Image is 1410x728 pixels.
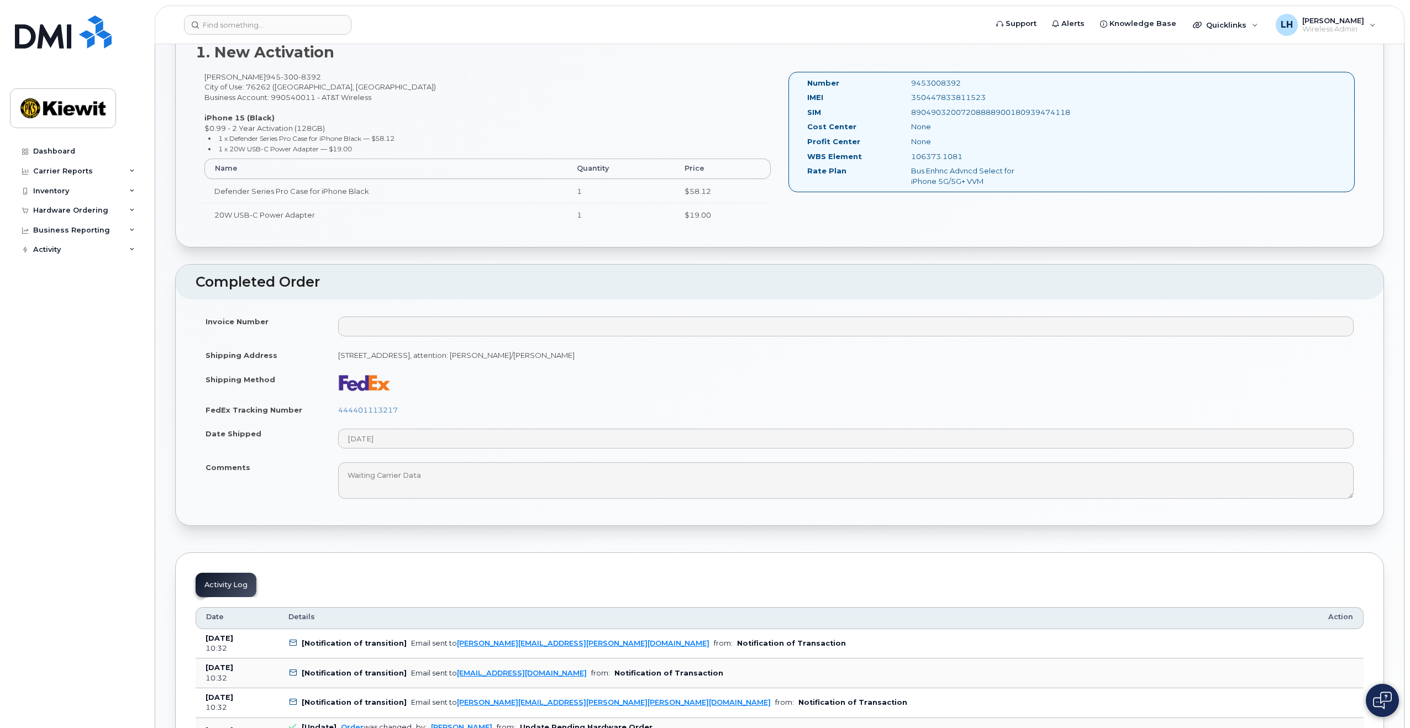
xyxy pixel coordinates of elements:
[281,72,298,81] span: 300
[411,669,587,677] div: Email sent to
[807,107,821,118] label: SIM
[1302,16,1364,25] span: [PERSON_NAME]
[266,72,321,81] span: 945
[807,92,823,103] label: IMEI
[196,275,1364,290] h2: Completed Order
[807,122,856,132] label: Cost Center
[206,703,269,713] div: 10:32
[457,669,587,677] a: [EMAIL_ADDRESS][DOMAIN_NAME]
[567,179,675,203] td: 1
[1044,13,1092,35] a: Alerts
[206,643,269,653] div: 10:32
[714,639,733,647] span: from:
[775,698,794,706] span: from:
[988,13,1044,35] a: Support
[675,159,771,178] th: Price
[1206,20,1246,29] span: Quicklinks
[903,107,1049,118] div: 89049032007208888900180939474118
[206,634,233,642] b: [DATE]
[338,374,391,391] img: fedex-bc01427081be8802e1fb5a1adb1132915e58a0589d7a9405a0dcbe1127be6add.png
[807,136,860,147] label: Profit Center
[302,698,407,706] b: [Notification of transition]
[807,166,846,176] label: Rate Plan
[206,612,224,622] span: Date
[1373,692,1392,709] img: Open chat
[338,462,1354,499] textarea: Waiting Carrier Data
[1318,607,1364,629] th: Action
[204,159,567,178] th: Name
[411,698,771,706] div: Email sent to
[206,350,277,361] label: Shipping Address
[807,78,839,88] label: Number
[457,698,771,706] a: [PERSON_NAME][EMAIL_ADDRESS][PERSON_NAME][PERSON_NAME][DOMAIN_NAME]
[903,136,1049,147] div: None
[1185,14,1266,36] div: Quicklinks
[567,159,675,178] th: Quantity
[457,639,709,647] a: [PERSON_NAME][EMAIL_ADDRESS][PERSON_NAME][DOMAIN_NAME]
[206,693,233,701] b: [DATE]
[675,179,771,203] td: $58.12
[1268,14,1383,36] div: Logan Hall
[1006,18,1037,29] span: Support
[903,151,1049,162] div: 106373.1081
[903,92,1049,103] div: 350447833811523
[204,203,567,227] td: 20W USB-C Power Adapter
[614,669,723,677] b: Notification of Transaction
[411,639,709,647] div: Email sent to
[328,343,1364,367] td: [STREET_ADDRESS], attention: [PERSON_NAME]/[PERSON_NAME]
[206,405,302,415] label: FedEx Tracking Number
[338,405,398,414] a: 444401113217
[903,166,1049,186] div: Bus Enhnc Advncd Select for iPhone 5G/5G+ VVM
[206,429,261,439] label: Date Shipped
[567,203,675,227] td: 1
[1061,18,1085,29] span: Alerts
[196,72,780,237] div: [PERSON_NAME] City of Use: 76262 ([GEOGRAPHIC_DATA], [GEOGRAPHIC_DATA]) Business Account: 9905400...
[206,374,275,385] label: Shipping Method
[206,316,269,327] label: Invoice Number
[302,669,407,677] b: [Notification of transition]
[1281,18,1293,31] span: LH
[1092,13,1184,35] a: Knowledge Base
[591,669,610,677] span: from:
[807,151,862,162] label: WBS Element
[218,134,394,143] small: 1 x Defender Series Pro Case for iPhone Black — $58.12
[288,612,315,622] span: Details
[302,639,407,647] b: [Notification of transition]
[204,113,275,122] strong: iPhone 15 (Black)
[1109,18,1176,29] span: Knowledge Base
[184,15,351,35] input: Find something...
[903,122,1049,132] div: None
[206,663,233,672] b: [DATE]
[798,698,907,706] b: Notification of Transaction
[298,72,321,81] span: 8392
[204,179,567,203] td: Defender Series Pro Case for iPhone Black
[675,203,771,227] td: $19.00
[196,43,334,61] strong: 1. New Activation
[737,639,846,647] b: Notification of Transaction
[1302,25,1364,34] span: Wireless Admin
[206,462,250,473] label: Comments
[206,673,269,683] div: 10:32
[903,78,1049,88] div: 9453008392
[218,145,352,153] small: 1 x 20W USB-C Power Adapter — $19.00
